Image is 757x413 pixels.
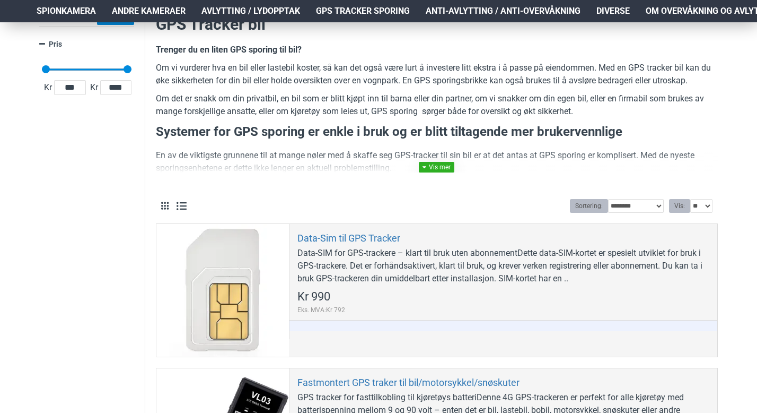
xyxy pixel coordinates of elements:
label: Sortering: [570,199,608,213]
span: Kr [88,81,100,94]
h3: Systemer for GPS sporing er enkle i bruk og er blitt tiltagende mer brukervennlige [156,123,718,141]
p: En av de viktigste grunnene til at mange nøler med å skaffe seg GPS-tracker til sin bil er at det... [156,149,718,175]
a: Data-Sim til GPS Tracker [297,232,400,244]
h2: GPS Tracker bil [156,13,718,36]
a: Fastmontert GPS traker til bil/motorsykkel/snøskuter [297,376,520,389]
span: Andre kameraer [112,5,186,18]
p: Om vi vurderer hva en bil eller lastebil koster, så kan det også være lurt å investere litt ekstr... [156,62,718,87]
a: Data-Sim til GPS Tracker [156,224,289,357]
span: Spionkamera [37,5,96,18]
span: GPS Tracker Sporing [316,5,410,18]
label: Vis: [669,199,690,213]
span: Avlytting / Lydopptak [201,5,300,18]
span: Diverse [596,5,630,18]
span: Kr 990 [297,291,330,303]
span: Kr [42,81,54,94]
span: Eks. MVA:Kr 792 [297,305,345,315]
span: Anti-avlytting / Anti-overvåkning [426,5,580,18]
div: Data-SIM for GPS-trackere – klart til bruk uten abonnementDette data-SIM-kortet er spesielt utvik... [297,247,709,285]
p: Om det er snakk om din privatbil, en bil som er blitt kjøpt inn til barna eller din partner, om v... [156,92,718,118]
b: Trenger du en liten GPS sporing til bil? [156,45,302,55]
a: Pris [39,35,134,54]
